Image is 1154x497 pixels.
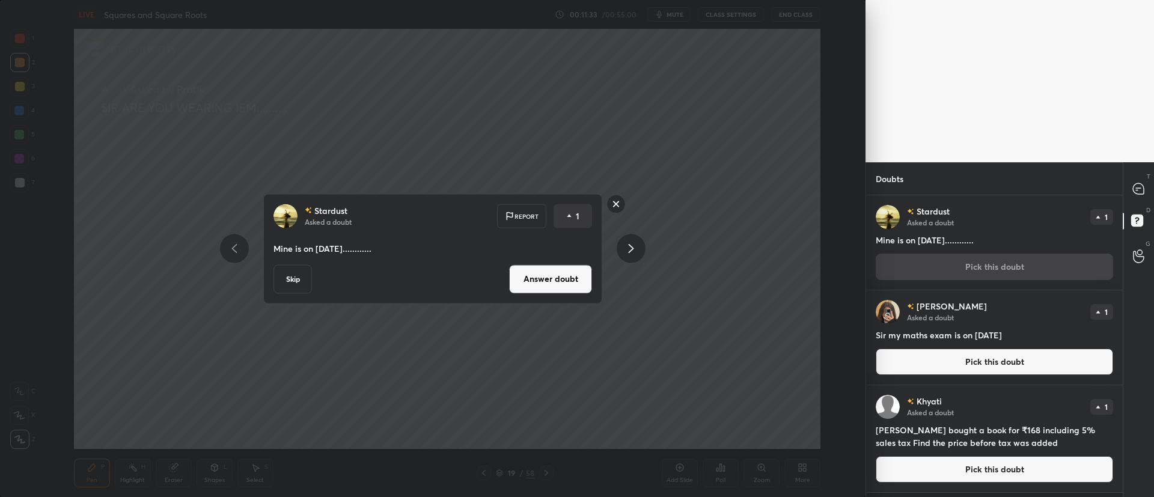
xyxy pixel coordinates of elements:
[907,218,954,227] p: Asked a doubt
[876,456,1113,483] button: Pick this doubt
[876,234,1113,246] h4: Mine is on [DATE]............
[876,329,1113,341] h4: Sir my maths exam is on [DATE]
[497,204,546,228] div: Report
[314,206,347,215] p: Stardust
[876,395,900,419] img: default.png
[273,204,298,228] img: 1eefc217325f43ad9638cf174cf3f63e.jpg
[1146,206,1150,215] p: D
[876,349,1113,375] button: Pick this doubt
[907,209,914,215] img: no-rating-badge.077c3623.svg
[1146,239,1150,248] p: G
[876,205,900,229] img: 1eefc217325f43ad9638cf174cf3f63e.jpg
[866,163,913,195] p: Doubts
[1105,403,1108,410] p: 1
[907,398,914,405] img: no-rating-badge.077c3623.svg
[305,207,312,214] img: no-rating-badge.077c3623.svg
[917,207,950,216] p: Stardust
[1105,213,1108,221] p: 1
[876,300,900,324] img: f992c0472c424b0bacc1f9d5ee1f1552.jpg
[1147,172,1150,181] p: T
[509,264,592,293] button: Answer doubt
[917,397,942,406] p: Khyati
[1105,308,1108,316] p: 1
[907,407,954,417] p: Asked a doubt
[866,195,1123,497] div: grid
[576,210,579,222] p: 1
[907,303,914,310] img: no-rating-badge.077c3623.svg
[907,313,954,322] p: Asked a doubt
[273,242,592,254] p: Mine is on [DATE]............
[273,264,312,293] button: Skip
[917,302,987,311] p: [PERSON_NAME]
[876,424,1113,449] h4: [PERSON_NAME] bought a book for ₹168 including 5% sales tax Find the price before tax was added
[305,216,352,226] p: Asked a doubt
